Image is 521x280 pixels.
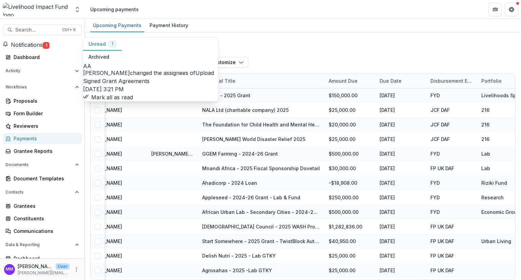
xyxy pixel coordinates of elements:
div: Payment History [147,20,191,30]
div: $150,000.00 [325,88,375,103]
button: More [72,265,80,274]
div: Disbursement Entity [426,74,477,88]
div: [DATE] [375,88,426,103]
a: Payment History [147,19,191,32]
div: $250,000.00 [325,190,375,205]
div: [DATE] [375,103,426,117]
div: Mnandi Africa - 2025 Fiscal Sponsorship Dovetail [202,165,320,172]
div: JCF DAF [430,106,450,114]
span: 1 [112,41,113,46]
div: FYD [430,194,440,201]
div: Upcoming payments [90,6,139,13]
p: [PERSON_NAME][EMAIL_ADDRESS][DOMAIN_NAME] [18,270,70,276]
div: [DATE] [375,248,426,263]
div: Due Date [375,74,426,88]
div: Proposals [14,97,76,104]
div: FP UK DAF [430,165,454,172]
nav: breadcrumb [88,4,141,14]
a: Grantee Reports [3,145,82,157]
div: FYD [430,179,440,186]
div: Dashboard [14,54,76,61]
div: Communications [14,227,76,235]
div: FP UK DAF [430,223,454,230]
a: Constituents [3,213,82,224]
a: Upcoming Payments [90,19,144,32]
div: Due Date [375,77,406,84]
p: changed the assignees of [83,69,218,85]
div: FYD [430,92,440,99]
a: Form Builder [3,108,82,119]
p: User [56,263,70,269]
div: Lab [481,165,490,172]
div: Aude Anquetil [83,63,218,69]
div: Constituents [14,215,76,222]
div: Agrosahas - 2025 -Lab GTKY [202,267,272,274]
div: Amount Due [325,77,362,84]
span: 1 [43,42,50,49]
a: Dashboard [3,253,82,264]
div: The Foundation for Child Health and Mental Health in [GEOGRAPHIC_DATA] and [GEOGRAPHIC_DATA] 2025 [202,121,321,128]
div: $25,000.00 [325,132,375,146]
div: Proposal Title [198,74,325,88]
button: Open Workflows [3,82,82,93]
div: [DATE] [375,263,426,278]
button: Open entity switcher [73,3,82,16]
div: 216 [481,136,489,143]
div: Payments [14,135,76,142]
div: Start Somewhere - 2025 Grant - TwistBlock Automation Tool [202,238,321,245]
div: Lab [481,150,490,157]
span: Notifications [11,41,43,48]
div: $25,000.00 [325,263,375,278]
div: Upcoming Payments [90,20,144,30]
p: [DATE] 3:21 PM [83,85,218,93]
span: [PERSON_NAME] [83,69,130,76]
a: Payments [3,133,82,144]
div: Ahadicorp - 2024 Loan [202,179,257,186]
div: African Urban Lab - Secondary Cities - 2024-27 Grant [202,208,321,216]
div: Amount Due [325,74,375,88]
button: Open Contacts [3,187,82,198]
div: -$18,908.00 [325,176,375,190]
div: [DATE] [375,176,426,190]
button: Open Documents [3,159,82,170]
div: Riziki Fund [481,179,507,186]
a: Grantees [3,200,82,212]
button: Open Activity [3,65,82,76]
span: Workflows [5,85,72,89]
div: JCF DAF [430,136,450,143]
button: Mark all as read [83,93,133,101]
div: Research [481,194,504,201]
div: FP UK DAF [430,252,454,259]
div: Proposal Title [198,77,239,84]
div: Grantee Reports [14,147,76,155]
div: $500,000.00 [325,146,375,161]
a: Dashboard [3,52,82,63]
div: [DATE] [375,161,426,176]
button: Partners [488,3,502,16]
button: Open Data & Reporting [3,239,82,250]
div: Miriam Mwangi [6,267,13,272]
div: Appleseed - 2024-26 Grant - Lab & Fund [202,194,300,201]
div: [PERSON_NAME] World Disaster Relief 2025 [202,136,305,143]
div: $500,000.00 [325,205,375,219]
a: Reviewers [3,120,82,132]
div: [DATE] [375,234,426,248]
div: Ctrl + K [61,26,77,34]
div: Form Builder [14,110,76,117]
span: Activity [5,68,72,73]
div: 216 [481,106,489,114]
a: Upload Signed Grant Agreements [83,69,214,84]
span: Documents [5,162,72,167]
button: Archived [83,51,115,64]
div: $30,000.00 [325,161,375,176]
a: Document Templates [3,173,82,184]
button: Customize [206,57,248,68]
div: $40,950.00 [325,234,375,248]
div: Disbursement Entity [426,77,477,84]
div: [DATE] [375,132,426,146]
div: [DATE] [375,219,426,234]
div: $25,000.00 [325,248,375,263]
div: Portfolio [477,77,506,84]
